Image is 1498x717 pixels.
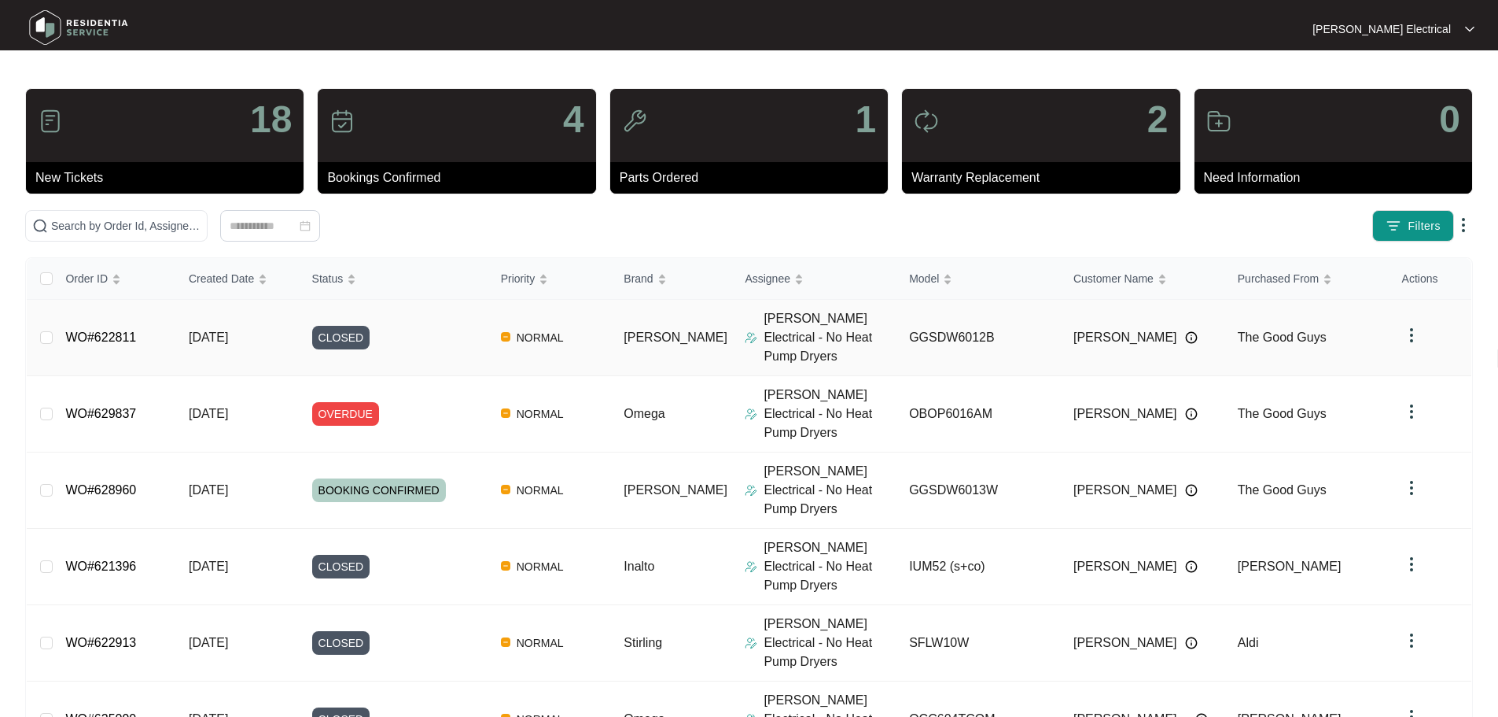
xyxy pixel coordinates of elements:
[1238,407,1327,420] span: The Good Guys
[764,615,896,671] p: [PERSON_NAME] Electrical - No Heat Pump Dryers
[510,481,570,500] span: NORMAL
[1238,483,1327,497] span: The Good Guys
[1073,405,1177,423] span: [PERSON_NAME]
[300,258,488,300] th: Status
[764,538,896,595] p: [PERSON_NAME] Electrical - No Heat Pump Dryers
[745,484,757,497] img: Assigner Icon
[624,331,727,344] span: [PERSON_NAME]
[510,634,570,652] span: NORMAL
[1185,331,1198,344] img: Info icon
[563,101,584,139] p: 4
[896,300,1061,376] td: GGSDW6012B
[764,386,896,442] p: [PERSON_NAME] Electrical - No Heat Pump Dryers
[911,168,1180,187] p: Warranty Replacement
[624,560,654,573] span: Inalto
[1439,101,1460,139] p: 0
[1238,560,1342,573] span: [PERSON_NAME]
[189,270,254,287] span: Created Date
[510,405,570,423] span: NORMAL
[65,331,136,344] a: WO#622811
[65,483,136,497] a: WO#628960
[1372,210,1454,242] button: filter iconFilters
[914,109,939,134] img: icon
[501,408,510,418] img: Vercel Logo
[896,258,1061,300] th: Model
[1402,326,1421,345] img: dropdown arrow
[65,407,136,420] a: WO#629837
[53,258,176,300] th: Order ID
[624,636,662,649] span: Stirling
[896,453,1061,529] td: GGSDW6013W
[1225,258,1389,300] th: Purchased From
[312,555,370,578] span: CLOSED
[501,332,510,342] img: Vercel Logo
[624,483,727,497] span: [PERSON_NAME]
[250,101,292,139] p: 18
[1312,21,1451,37] p: [PERSON_NAME] Electrical
[620,168,888,187] p: Parts Ordered
[1389,258,1471,300] th: Actions
[510,557,570,576] span: NORMAL
[1061,258,1225,300] th: Customer Name
[1402,555,1421,574] img: dropdown arrow
[1185,408,1198,420] img: Info icon
[1402,631,1421,650] img: dropdown arrow
[1185,637,1198,649] img: Info icon
[189,331,228,344] span: [DATE]
[501,638,510,647] img: Vercel Logo
[1386,218,1401,234] img: filter icon
[745,560,757,573] img: Assigner Icon
[745,331,757,344] img: Assigner Icon
[1402,479,1421,497] img: dropdown arrow
[622,109,647,134] img: icon
[1402,402,1421,421] img: dropdown arrow
[510,328,570,347] span: NORMAL
[1073,328,1177,347] span: [PERSON_NAME]
[624,407,664,420] span: Omega
[1073,270,1154,287] span: Customer Name
[1185,560,1198,573] img: Info icon
[312,402,379,426] span: OVERDUE
[624,270,653,287] span: Brand
[501,270,536,287] span: Priority
[176,258,300,300] th: Created Date
[65,560,136,573] a: WO#621396
[51,217,201,235] input: Search by Order Id, Assignee Name, Customer Name, Brand and Model
[1073,634,1177,652] span: [PERSON_NAME]
[1147,101,1169,139] p: 2
[32,218,48,234] img: search-icon
[65,270,108,287] span: Order ID
[1238,331,1327,344] span: The Good Guys
[24,4,134,51] img: residentia service logo
[1408,218,1441,235] span: Filters
[488,258,612,300] th: Priority
[35,168,304,187] p: New Tickets
[1465,25,1474,33] img: dropdown arrow
[1204,168,1472,187] p: Need Information
[312,479,446,502] span: BOOKING CONFIRMED
[764,309,896,366] p: [PERSON_NAME] Electrical - No Heat Pump Dryers
[745,408,757,420] img: Assigner Icon
[896,376,1061,453] td: OBOP6016AM
[1454,216,1473,235] img: dropdown arrow
[189,483,228,497] span: [DATE]
[189,407,228,420] span: [DATE]
[189,636,228,649] span: [DATE]
[732,258,896,300] th: Assignee
[1185,484,1198,497] img: Info icon
[855,101,876,139] p: 1
[1238,270,1319,287] span: Purchased From
[896,605,1061,682] td: SFLW10W
[745,270,790,287] span: Assignee
[312,270,344,287] span: Status
[501,561,510,571] img: Vercel Logo
[327,168,595,187] p: Bookings Confirmed
[896,529,1061,605] td: IUM52 (s+co)
[329,109,355,134] img: icon
[1073,481,1177,500] span: [PERSON_NAME]
[312,326,370,349] span: CLOSED
[65,636,136,649] a: WO#622913
[909,270,939,287] span: Model
[189,560,228,573] span: [DATE]
[764,462,896,519] p: [PERSON_NAME] Electrical - No Heat Pump Dryers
